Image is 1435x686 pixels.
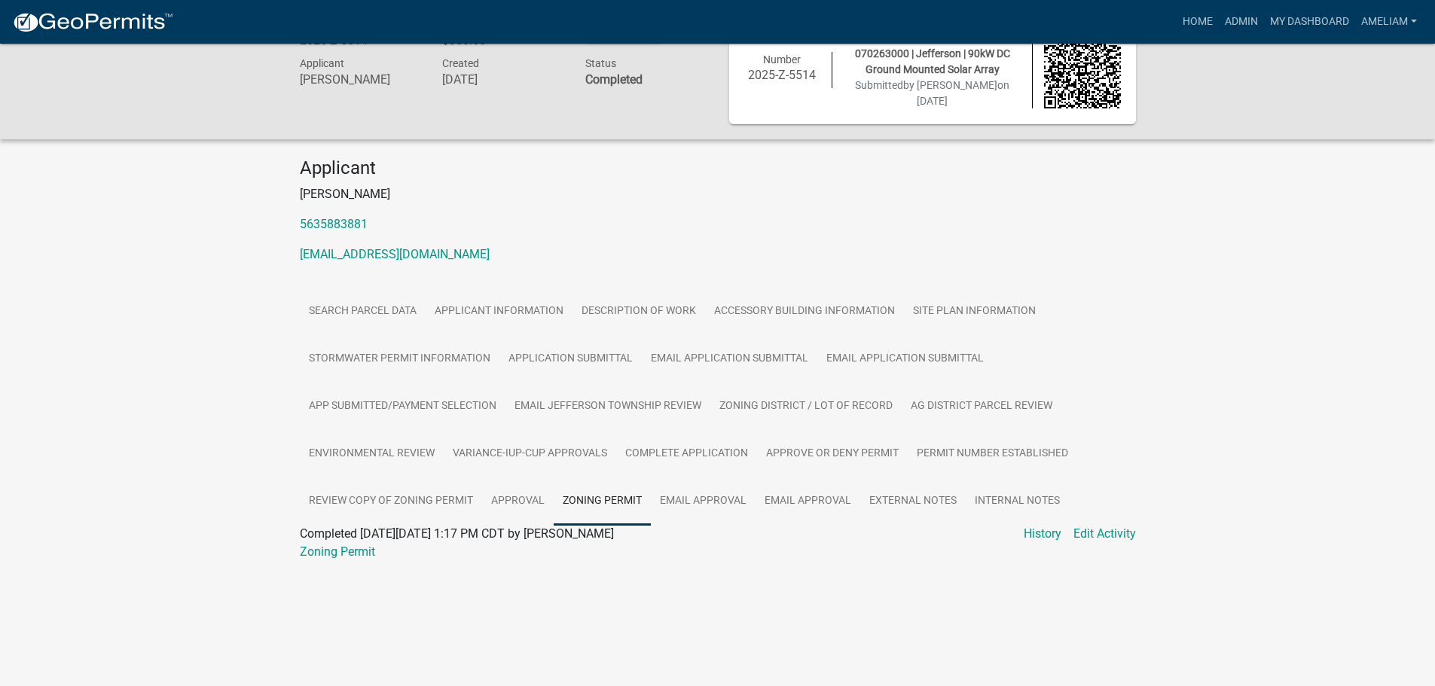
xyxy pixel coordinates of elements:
a: Email APPLICATION SUBMITTAL [817,335,993,383]
a: DESCRIPTION OF WORK [572,288,705,336]
a: Admin [1219,8,1264,36]
a: My Dashboard [1264,8,1355,36]
a: Email APPROVAL [651,477,756,526]
span: Submitted on [DATE] [855,79,1009,107]
h6: [DATE] [442,72,563,87]
a: Zoning Permit [300,544,375,559]
span: Completed [DATE][DATE] 1:17 PM CDT by [PERSON_NAME] [300,526,614,541]
a: Search Parcel Data [300,288,426,336]
span: Applicant [300,57,344,69]
a: Email APPLICATION SUBMITTAL [642,335,817,383]
a: AG DISTRICT PARCEL REVIEW [902,383,1061,431]
a: Internal Notes [966,477,1069,526]
a: APPLICATION SUBMITTAL [499,335,642,383]
a: Review Copy of Zoning Permit [300,477,482,526]
span: by [PERSON_NAME] [903,79,997,91]
img: QR code [1044,32,1121,108]
a: 5635883881 [300,217,368,231]
a: History [1024,525,1061,543]
a: ZONING DISTRICT / LOT OF RECORD [710,383,902,431]
a: STORMWATER PERMIT INFORMATION [300,335,499,383]
a: APPROVE OR DENY PERMIT [757,430,908,478]
span: TOWN OF NEW [PERSON_NAME] | 070263000 | Jefferson | 90kW DC Ground Mounted Solar Array [853,32,1012,75]
h6: 2025-Z-5514 [744,68,821,82]
a: VARIANCE-IUP-CUP APPROVALS [444,430,616,478]
a: [EMAIL_ADDRESS][DOMAIN_NAME] [300,247,490,261]
a: Email APPROVAL [756,477,860,526]
h4: Applicant [300,157,1136,179]
span: Created [442,57,479,69]
a: Email JEFFERSON TOWNSHIP REVIEW [505,383,710,431]
span: Status [585,57,616,69]
a: External Notes [860,477,966,526]
a: ENVIRONMENTAL REVIEW [300,430,444,478]
a: APPROVAL [482,477,554,526]
a: ACCESSORY BUILDING INFORMATION [705,288,904,336]
a: APP SUBMITTED/PAYMENT SELECTION [300,383,505,431]
a: Home [1177,8,1219,36]
a: Zoning Permit [554,477,651,526]
a: PERMIT NUMBER ESTABLISHED [908,430,1077,478]
a: SITE PLAN INFORMATION [904,288,1045,336]
h6: [PERSON_NAME] [300,72,420,87]
p: [PERSON_NAME] [300,185,1136,203]
a: AmeliaM [1355,8,1423,36]
a: APPLICANT INFORMATION [426,288,572,336]
a: Edit Activity [1073,525,1136,543]
span: Number [763,53,801,66]
strong: Completed [585,72,643,87]
a: COMPLETE APPLICATION [616,430,757,478]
